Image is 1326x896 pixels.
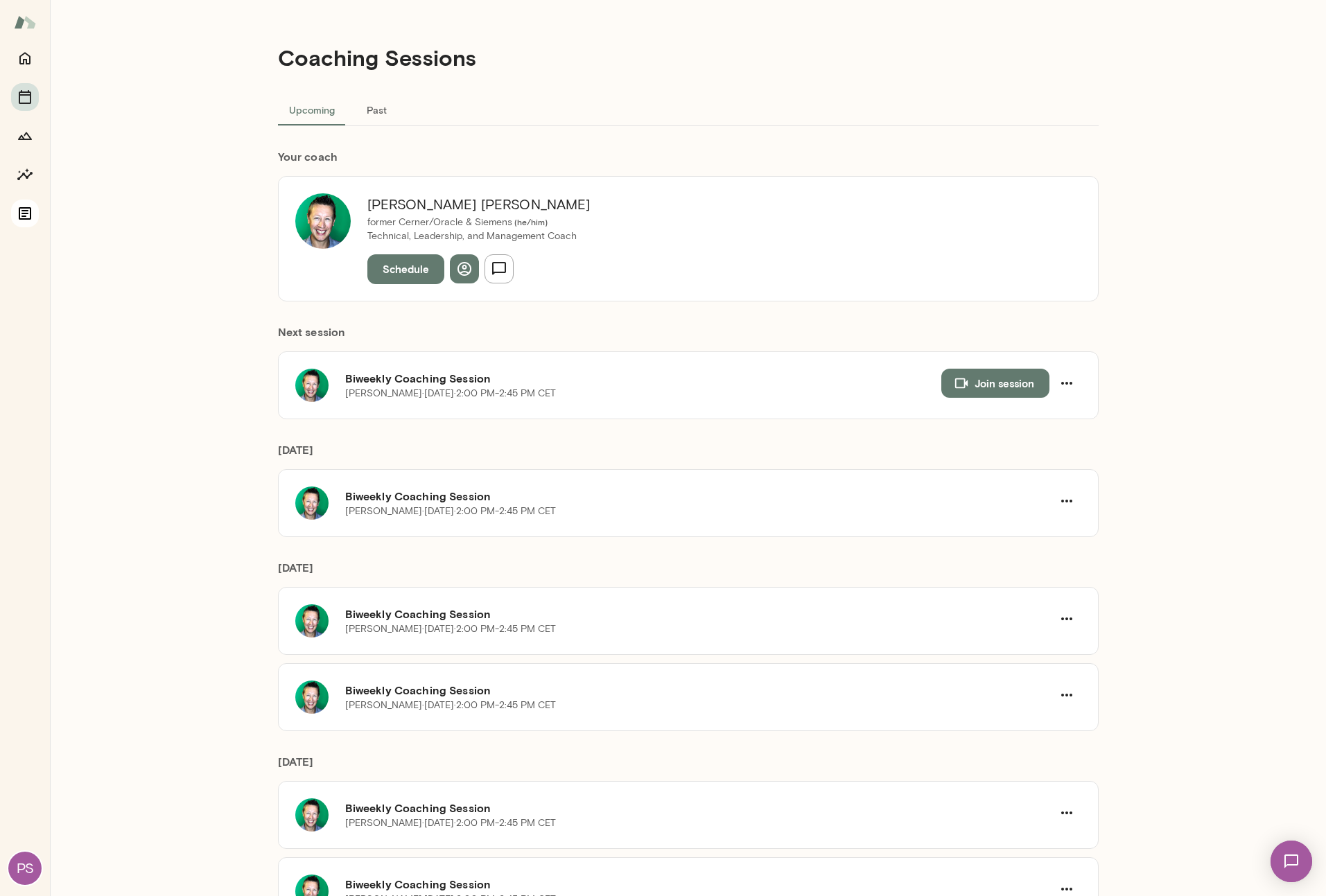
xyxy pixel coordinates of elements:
button: Past [346,93,408,126]
button: Growth Plan [11,122,39,150]
h4: Coaching Sessions [278,44,476,71]
h6: [DATE] [278,753,1099,781]
button: View profile [450,254,479,283]
p: [PERSON_NAME] · [DATE] · 2:00 PM-2:45 PM CET [345,504,556,518]
button: Join session [941,369,1049,398]
h6: [DATE] [278,559,1099,587]
h6: Biweekly Coaching Session [345,876,1052,893]
h6: Your coach [278,148,1099,165]
h6: Biweekly Coaching Session [345,370,941,387]
p: Technical, Leadership, and Management Coach [367,229,591,243]
button: Documents [11,200,39,227]
h6: Biweekly Coaching Session [345,488,1052,504]
button: Send message [485,254,514,283]
img: Mento [14,9,36,35]
button: Sessions [11,83,39,111]
button: Upcoming [278,93,346,126]
span: ( he/him ) [512,217,548,227]
h6: Biweekly Coaching Session [345,606,1052,622]
h6: Biweekly Coaching Session [345,682,1052,699]
h6: [PERSON_NAME] [PERSON_NAME] [367,193,591,216]
button: Home [11,44,39,72]
button: Schedule [367,254,444,283]
h6: Next session [278,324,1099,351]
img: Brian Lawrence [295,193,351,249]
h6: [DATE] [278,441,1099,469]
div: basic tabs example [278,93,1099,126]
h6: Biweekly Coaching Session [345,800,1052,816]
button: Insights [11,161,39,188]
p: former Cerner/Oracle & Siemens [367,216,591,229]
p: [PERSON_NAME] · [DATE] · 2:00 PM-2:45 PM CET [345,387,556,401]
div: PS [8,852,42,885]
p: [PERSON_NAME] · [DATE] · 2:00 PM-2:45 PM CET [345,699,556,712]
p: [PERSON_NAME] · [DATE] · 2:00 PM-2:45 PM CET [345,816,556,830]
p: [PERSON_NAME] · [DATE] · 2:00 PM-2:45 PM CET [345,622,556,636]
